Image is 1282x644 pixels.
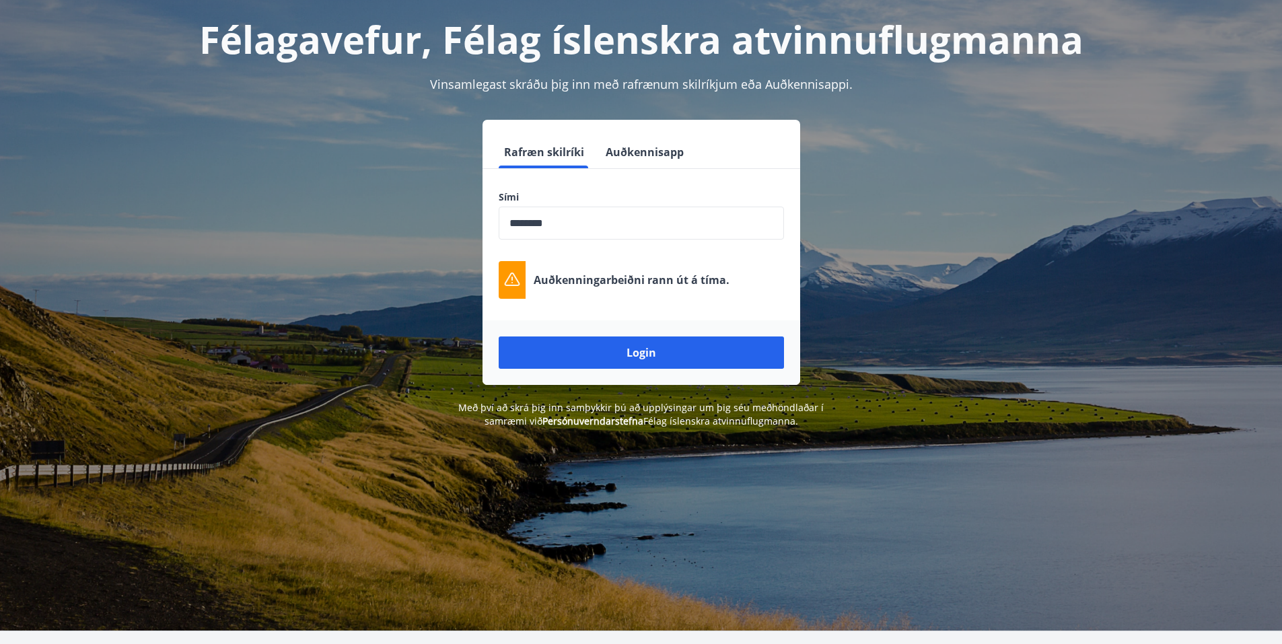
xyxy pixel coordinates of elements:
button: Rafræn skilríki [499,136,590,168]
p: Auðkenningarbeiðni rann út á tíma. [534,273,729,287]
button: Auðkennisapp [600,136,689,168]
label: Sími [499,190,784,204]
span: Vinsamlegast skráðu þig inn með rafrænum skilríkjum eða Auðkennisappi. [430,76,853,92]
button: Login [499,336,784,369]
h1: Félagavefur, Félag íslenskra atvinnuflugmanna [173,13,1110,65]
a: Persónuverndarstefna [542,415,643,427]
span: Með því að skrá þig inn samþykkir þú að upplýsingar um þig séu meðhöndlaðar í samræmi við Félag í... [458,401,824,427]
